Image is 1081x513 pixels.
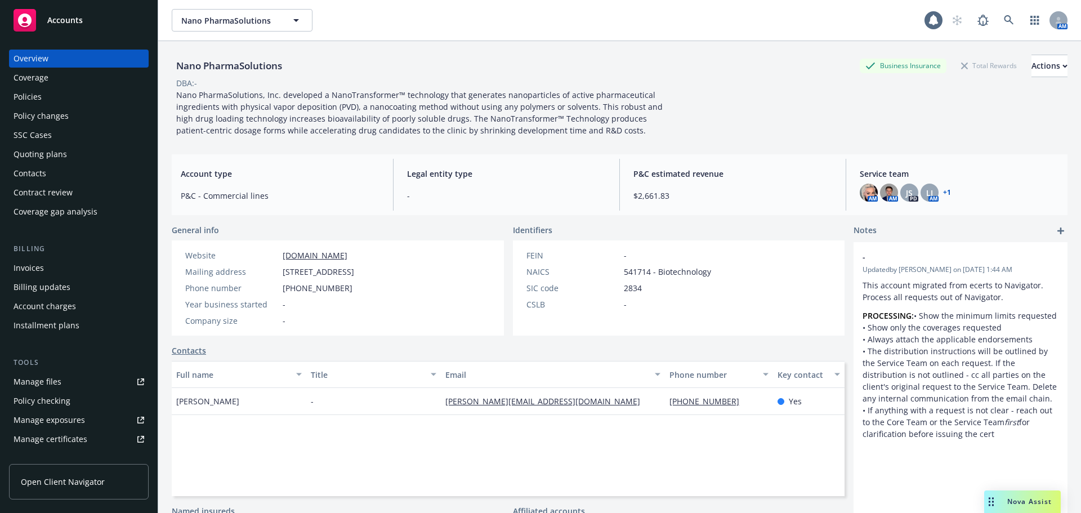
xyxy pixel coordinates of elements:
[14,184,73,202] div: Contract review
[669,396,748,407] a: [PHONE_NUMBER]
[906,187,913,199] span: JS
[311,369,424,381] div: Title
[441,361,665,388] button: Email
[863,279,1058,303] p: This account migrated from ecerts to Navigator. Process all requests out of Navigator.
[407,190,606,202] span: -
[9,107,149,125] a: Policy changes
[181,190,379,202] span: P&C - Commercial lines
[172,345,206,356] a: Contacts
[9,392,149,410] a: Policy checking
[863,265,1058,275] span: Updated by [PERSON_NAME] on [DATE] 1:44 AM
[854,242,1067,449] div: -Updatedby [PERSON_NAME] on [DATE] 1:44 AMThis account migrated from ecerts to Navigator. Process...
[172,361,306,388] button: Full name
[9,243,149,255] div: Billing
[665,361,772,388] button: Phone number
[9,203,149,221] a: Coverage gap analysis
[14,107,69,125] div: Policy changes
[513,224,552,236] span: Identifiers
[789,395,802,407] span: Yes
[181,15,279,26] span: Nano PharmaSolutions
[9,164,149,182] a: Contacts
[14,373,61,391] div: Manage files
[526,266,619,278] div: NAICS
[283,282,352,294] span: [PHONE_NUMBER]
[47,16,83,25] span: Accounts
[185,249,278,261] div: Website
[526,249,619,261] div: FEIN
[984,490,1061,513] button: Nova Assist
[445,369,648,381] div: Email
[863,310,1058,440] p: • Show the minimum limits requested • Show only the coverages requested • Always attach the appli...
[185,282,278,294] div: Phone number
[9,373,149,391] a: Manage files
[21,476,105,488] span: Open Client Navigator
[863,251,1029,263] span: -
[9,357,149,368] div: Tools
[860,59,946,73] div: Business Insurance
[9,411,149,429] a: Manage exposures
[9,259,149,277] a: Invoices
[946,9,968,32] a: Start snowing
[9,88,149,106] a: Policies
[1007,497,1052,506] span: Nova Assist
[14,259,44,277] div: Invoices
[526,298,619,310] div: CSLB
[172,59,287,73] div: Nano PharmaSolutions
[283,315,285,327] span: -
[9,430,149,448] a: Manage certificates
[9,145,149,163] a: Quoting plans
[633,190,832,202] span: $2,661.83
[880,184,898,202] img: photo
[624,249,627,261] span: -
[1004,417,1019,427] em: first
[1024,9,1046,32] a: Switch app
[9,278,149,296] a: Billing updates
[955,59,1022,73] div: Total Rewards
[172,224,219,236] span: General info
[14,392,70,410] div: Policy checking
[624,298,627,310] span: -
[176,77,197,89] div: DBA: -
[9,50,149,68] a: Overview
[9,69,149,87] a: Coverage
[860,184,878,202] img: photo
[998,9,1020,32] a: Search
[172,9,312,32] button: Nano PharmaSolutions
[14,126,52,144] div: SSC Cases
[669,369,756,381] div: Phone number
[778,369,828,381] div: Key contact
[185,266,278,278] div: Mailing address
[863,310,914,321] strong: PROCESSING:
[445,396,649,407] a: [PERSON_NAME][EMAIL_ADDRESS][DOMAIN_NAME]
[306,361,441,388] button: Title
[860,168,1058,180] span: Service team
[9,316,149,334] a: Installment plans
[283,298,285,310] span: -
[181,168,379,180] span: Account type
[984,490,998,513] div: Drag to move
[14,69,48,87] div: Coverage
[1054,224,1067,238] a: add
[14,411,85,429] div: Manage exposures
[407,168,606,180] span: Legal entity type
[9,449,149,467] a: Manage claims
[1031,55,1067,77] button: Actions
[9,5,149,36] a: Accounts
[926,187,933,199] span: LI
[773,361,845,388] button: Key contact
[176,90,665,136] span: Nano PharmaSolutions, Inc. developed a NanoTransformer™ technology that generates nanoparticles o...
[14,145,67,163] div: Quoting plans
[14,297,76,315] div: Account charges
[185,315,278,327] div: Company size
[633,168,832,180] span: P&C estimated revenue
[624,266,711,278] span: 541714 - Biotechnology
[14,164,46,182] div: Contacts
[14,278,70,296] div: Billing updates
[283,250,347,261] a: [DOMAIN_NAME]
[283,266,354,278] span: [STREET_ADDRESS]
[185,298,278,310] div: Year business started
[14,203,97,221] div: Coverage gap analysis
[14,430,87,448] div: Manage certificates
